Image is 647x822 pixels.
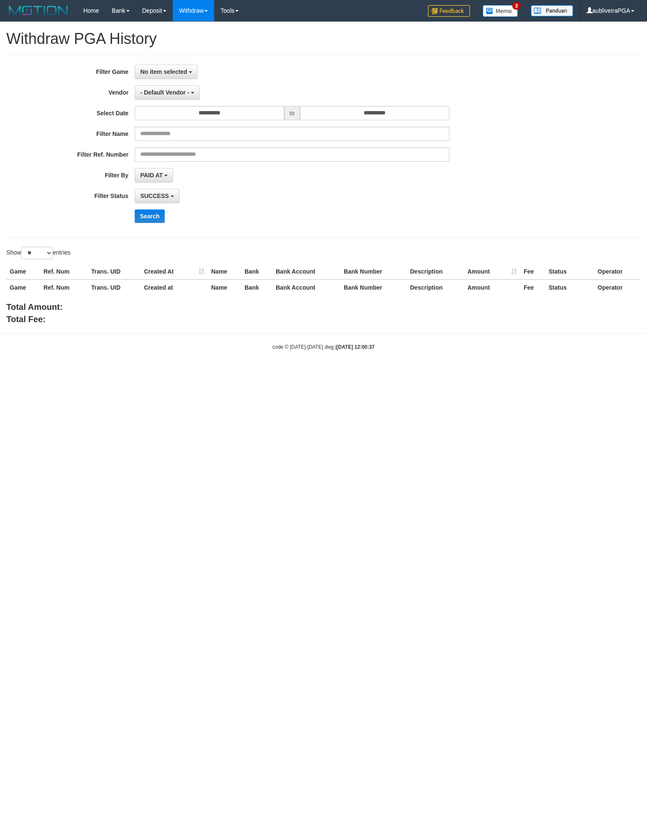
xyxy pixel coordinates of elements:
[40,264,88,279] th: Ref. Num
[512,2,521,10] span: 3
[545,264,594,279] th: Status
[135,189,179,203] button: SUCCESS
[483,5,518,17] img: Button%20Memo.svg
[6,302,63,312] b: Total Amount:
[594,279,641,295] th: Operator
[135,209,165,223] button: Search
[337,344,375,350] strong: [DATE] 12:00:37
[208,264,241,279] th: Name
[141,264,208,279] th: Created At
[6,264,40,279] th: Game
[272,279,340,295] th: Bank Account
[531,5,573,16] img: panduan.png
[40,279,88,295] th: Ref. Num
[135,85,200,100] button: - Default Vendor -
[340,264,407,279] th: Bank Number
[6,315,46,324] b: Total Fee:
[464,279,520,295] th: Amount
[241,279,272,295] th: Bank
[594,264,641,279] th: Operator
[464,264,520,279] th: Amount
[428,5,470,17] img: Feedback.jpg
[135,168,173,182] button: PAID AT
[140,89,189,96] span: - Default Vendor -
[272,344,375,350] small: code © [DATE]-[DATE] dwg |
[407,279,464,295] th: Description
[21,247,53,259] select: Showentries
[141,279,208,295] th: Created at
[272,264,340,279] th: Bank Account
[140,68,187,75] span: No item selected
[407,264,464,279] th: Description
[88,264,141,279] th: Trans. UID
[6,247,71,259] label: Show entries
[520,264,545,279] th: Fee
[135,65,198,79] button: No item selected
[140,193,169,199] span: SUCCESS
[140,172,163,179] span: PAID AT
[6,30,641,47] h1: Withdraw PGA History
[545,279,594,295] th: Status
[6,279,40,295] th: Game
[6,4,71,17] img: MOTION_logo.png
[340,279,407,295] th: Bank Number
[284,106,300,120] span: to
[208,279,241,295] th: Name
[88,279,141,295] th: Trans. UID
[520,279,545,295] th: Fee
[241,264,272,279] th: Bank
